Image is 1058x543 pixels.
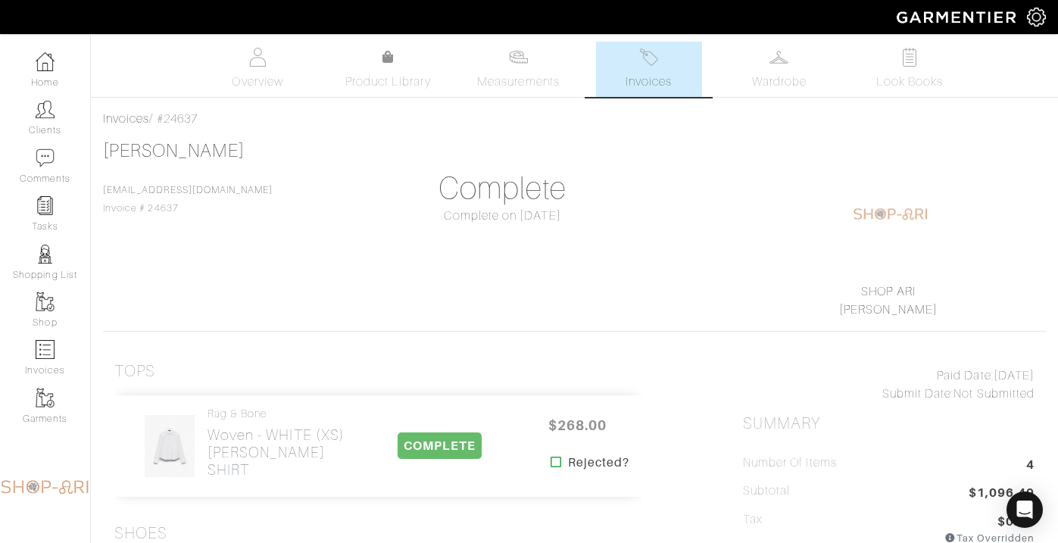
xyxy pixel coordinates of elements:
img: garmentier-logo-header-white-b43fb05a5012e4ada735d5af1a66efaba907eab6374d6393d1fbf88cb4ef424d.png [889,4,1027,30]
span: 4 [1026,456,1035,476]
a: [EMAIL_ADDRESS][DOMAIN_NAME] [103,185,273,195]
span: Paid Date: [937,369,994,382]
span: Invoices [626,73,672,91]
img: orders-icon-0abe47150d42831381b5fb84f609e132dff9fe21cb692f30cb5eec754e2cba89.png [36,340,55,359]
span: Measurements [477,73,560,91]
span: $1,096.49 [969,484,1035,504]
div: Complete on [DATE] [357,207,648,225]
img: garments-icon-b7da505a4dc4fd61783c78ac3ca0ef83fa9d6f193b1c9dc38574b1d14d53ca28.png [36,389,55,407]
img: reminder-icon-8004d30b9f0a5d33ae49ab947aed9ed385cf756f9e5892f1edd6e32f2345188e.png [36,196,55,215]
a: [PERSON_NAME] [103,141,245,161]
a: Overview [204,42,311,97]
img: garments-icon-b7da505a4dc4fd61783c78ac3ca0ef83fa9d6f193b1c9dc38574b1d14d53ca28.png [36,292,55,311]
a: SHOP ARI [861,285,915,298]
a: Look Books [857,42,963,97]
h4: Rag & Bone [208,407,354,420]
span: Invoice # 24637 [103,185,273,214]
img: 9DUYoxhTU8AAwuCNe6wqwnwN [144,414,195,478]
img: wardrobe-487a4870c1b7c33e795ec22d11cfc2ed9d08956e64fb3008fe2437562e282088.svg [769,48,788,67]
img: gear-icon-white-bd11855cb880d31180b6d7d6211b90ccbf57a29d726f0c71d8c61bd08dd39cc2.png [1027,8,1046,27]
span: Overview [232,73,282,91]
div: Open Intercom Messenger [1007,492,1043,528]
span: Look Books [876,73,944,91]
a: Wardrobe [726,42,832,97]
img: basicinfo-40fd8af6dae0f16599ec9e87c0ef1c0a1fdea2edbe929e3d69a839185d80c458.svg [248,48,267,67]
img: dashboard-icon-dbcd8f5a0b271acd01030246c82b418ddd0df26cd7fceb0bd07c9910d44c42f6.png [36,52,55,71]
img: stylists-icon-eb353228a002819b7ec25b43dbf5f0378dd9e0616d9560372ff212230b889e62.png [36,245,55,264]
span: $0.00 [997,513,1035,531]
h3: Shoes [114,524,167,543]
strong: Rejected? [568,454,629,472]
a: Invoices [596,42,702,97]
span: COMPLETE [398,432,482,459]
a: Invoices [103,112,149,126]
h5: Subtotal [743,484,790,498]
span: Wardrobe [752,73,807,91]
img: measurements-466bbee1fd09ba9460f595b01e5d73f9e2bff037440d3c8f018324cb6cdf7a4a.svg [509,48,528,67]
a: [PERSON_NAME] [839,303,938,317]
h5: Number of Items [743,456,837,470]
span: Submit Date: [882,387,954,401]
h1: Complete [357,170,648,207]
a: Rag & Bone Woven - WHITE (XS)[PERSON_NAME] SHIRT [208,407,354,479]
img: orders-27d20c2124de7fd6de4e0e44c1d41de31381a507db9b33961299e4e07d508b8c.svg [639,48,658,67]
h2: Woven - WHITE (XS) [PERSON_NAME] SHIRT [208,426,354,479]
img: 1604236452839.png.png [853,176,928,252]
span: Product Library [345,73,431,91]
h2: Summary [743,414,1035,433]
h3: Tops [114,362,155,381]
h5: Tax [743,513,763,539]
span: $268.00 [532,409,623,442]
div: / #24637 [103,110,1046,128]
img: comment-icon-a0a6a9ef722e966f86d9cbdc48e553b5cf19dbc54f86b18d962a5391bc8f6eb6.png [36,148,55,167]
img: clients-icon-6bae9207a08558b7cb47a8932f037763ab4055f8c8b6bfacd5dc20c3e0201464.png [36,100,55,119]
a: Product Library [335,48,441,91]
img: todo-9ac3debb85659649dc8f770b8b6100bb5dab4b48dedcbae339e5042a72dfd3cc.svg [900,48,919,67]
a: Measurements [465,42,572,97]
div: [DATE] Not Submitted [743,367,1035,403]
